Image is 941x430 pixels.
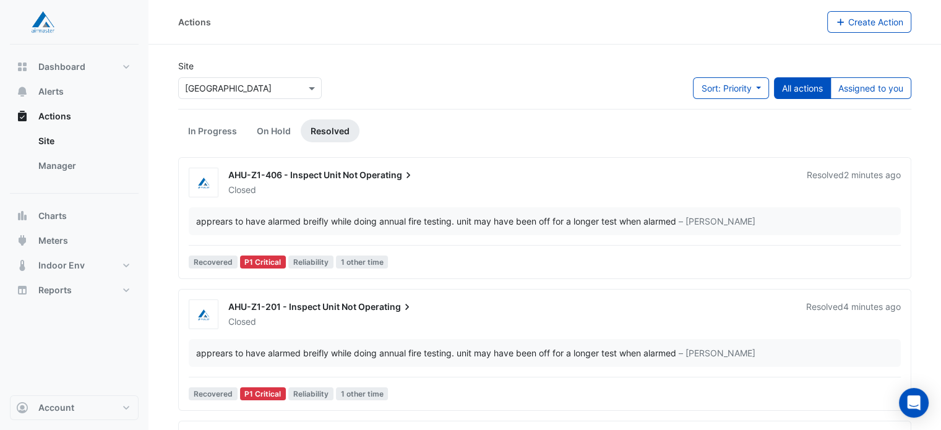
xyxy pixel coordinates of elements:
div: Actions [10,129,139,183]
span: Fri 22-Aug-2025 10:01 AEST [843,301,901,312]
span: Create Action [848,17,903,27]
app-icon: Dashboard [16,61,28,73]
a: In Progress [178,119,247,142]
button: Assigned to you [830,77,911,99]
button: Meters [10,228,139,253]
span: Closed [228,316,256,327]
span: Account [38,402,74,414]
div: Resolved [807,169,901,196]
span: Sort: Priority [701,83,751,93]
span: Fri 22-Aug-2025 10:03 AEST [844,170,901,180]
a: Resolved [301,119,359,142]
span: 1 other time [336,256,389,269]
label: Site [178,59,194,72]
div: Open Intercom Messenger [899,388,929,418]
span: Dashboard [38,61,85,73]
span: Reliability [288,387,333,400]
a: Site [28,129,139,153]
button: Indoor Env [10,253,139,278]
span: Operating [359,169,415,181]
img: Company Logo [15,10,71,35]
span: Operating [358,301,413,313]
button: All actions [774,77,831,99]
img: Airmaster Australia [189,177,218,189]
span: AHU-Z1-406 - Inspect Unit Not [228,170,358,180]
a: Manager [28,153,139,178]
div: P1 Critical [240,256,286,269]
span: Charts [38,210,67,222]
button: Charts [10,204,139,228]
div: Resolved [806,301,901,328]
button: Sort: Priority [693,77,769,99]
app-icon: Indoor Env [16,259,28,272]
span: Recovered [189,256,238,269]
div: apprears to have alarmed breifly while doing annual fire testing. unit may have been off for a lo... [196,215,676,228]
span: Reliability [288,256,333,269]
span: – [PERSON_NAME] [679,346,755,359]
span: Alerts [38,85,64,98]
div: apprears to have alarmed breifly while doing annual fire testing. unit may have been off for a lo... [196,346,676,359]
app-icon: Meters [16,234,28,247]
button: Alerts [10,79,139,104]
button: Account [10,395,139,420]
span: – [PERSON_NAME] [679,215,755,228]
button: Actions [10,104,139,129]
div: Actions [178,15,211,28]
span: Closed [228,184,256,195]
a: On Hold [247,119,301,142]
span: Recovered [189,387,238,400]
app-icon: Reports [16,284,28,296]
span: Reports [38,284,72,296]
app-icon: Charts [16,210,28,222]
button: Reports [10,278,139,303]
img: Airmaster Australia [189,309,218,321]
span: Meters [38,234,68,247]
span: AHU-Z1-201 - Inspect Unit Not [228,301,356,312]
span: Actions [38,110,71,123]
button: Create Action [827,11,912,33]
span: 1 other time [336,387,389,400]
span: Indoor Env [38,259,85,272]
app-icon: Alerts [16,85,28,98]
app-icon: Actions [16,110,28,123]
div: P1 Critical [240,387,286,400]
button: Dashboard [10,54,139,79]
